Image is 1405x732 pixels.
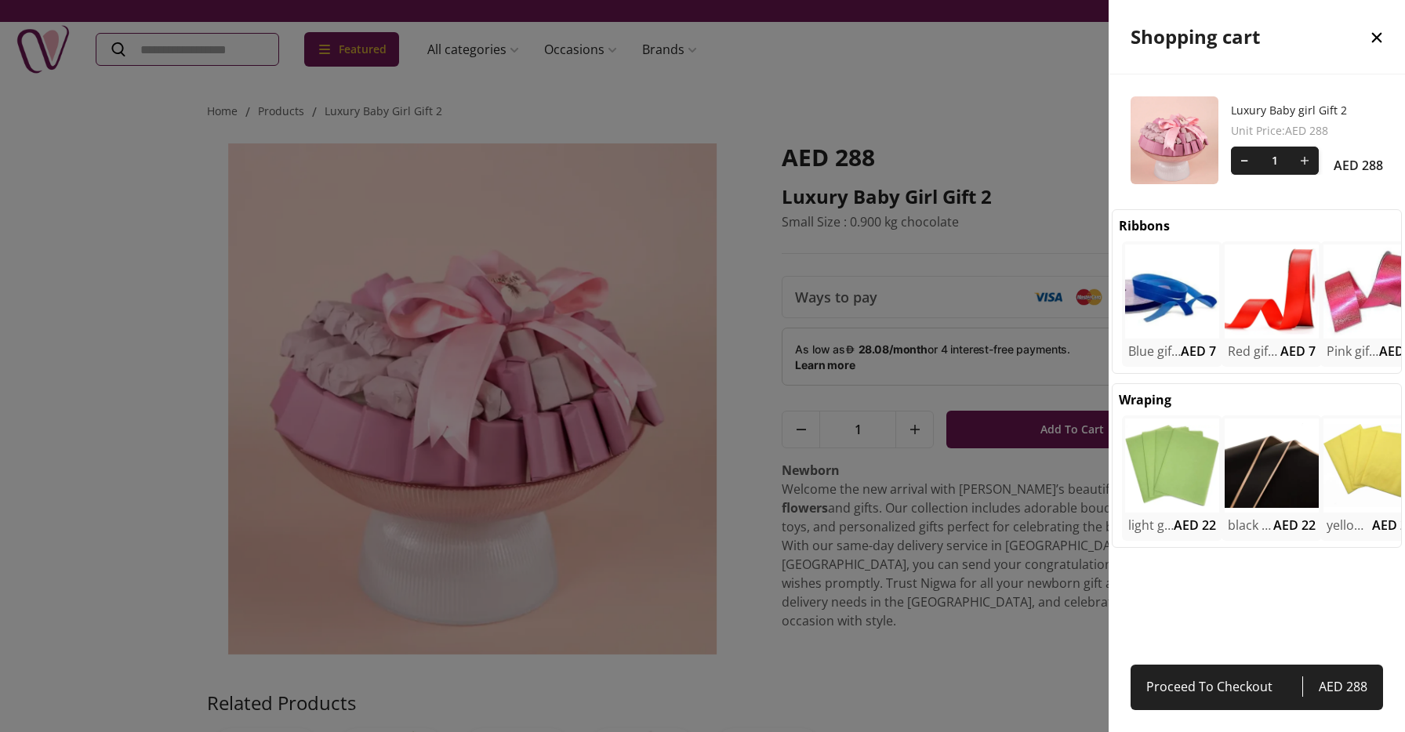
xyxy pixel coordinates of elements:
h2: Red gift ribbons [1228,342,1280,361]
div: uae-gifts-Red gift ribbonsRed gift ribbonsAED 7 [1222,241,1322,367]
span: Unit Price : AED 288 [1231,123,1383,139]
a: Luxury Baby girl Gift 2 [1231,103,1383,118]
span: AED 7 [1280,342,1316,361]
h2: Ribbons [1119,216,1170,235]
span: AED 7 [1181,342,1216,361]
h2: Pink gift ribbon [1327,342,1379,361]
div: uae-gifts-black wrappingblack wrappingAED 22 [1222,415,1322,541]
img: uae-gifts-Blue gift ribbons [1125,245,1219,339]
h2: light green wrapping [1128,516,1174,535]
span: Proceed To Checkout [1146,676,1302,698]
span: AED 288 [1302,676,1367,698]
img: uae-gifts-light green wrapping [1125,419,1219,513]
img: uae-gifts-Red gift ribbons [1225,245,1319,339]
span: AED 288 [1334,156,1383,175]
span: AED 22 [1273,516,1316,535]
span: AED 22 [1174,516,1216,535]
h2: Blue gift ribbons [1128,342,1181,361]
div: uae-gifts-light green wrappinglight green wrappingAED 22 [1122,415,1222,541]
div: uae-gifts-Blue gift ribbonsBlue gift ribbonsAED 7 [1122,241,1222,367]
a: Proceed To CheckoutAED 288 [1131,665,1383,710]
h2: black wrapping [1228,516,1273,535]
h2: Wraping [1119,390,1171,409]
h2: yellow wrapping [1327,516,1372,535]
div: Luxury Baby girl Gift 2 [1131,74,1383,206]
img: uae-gifts-black wrapping [1225,419,1319,513]
button: close [1349,2,1405,72]
h2: Shopping cart [1131,24,1260,49]
span: 1 [1259,147,1291,175]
